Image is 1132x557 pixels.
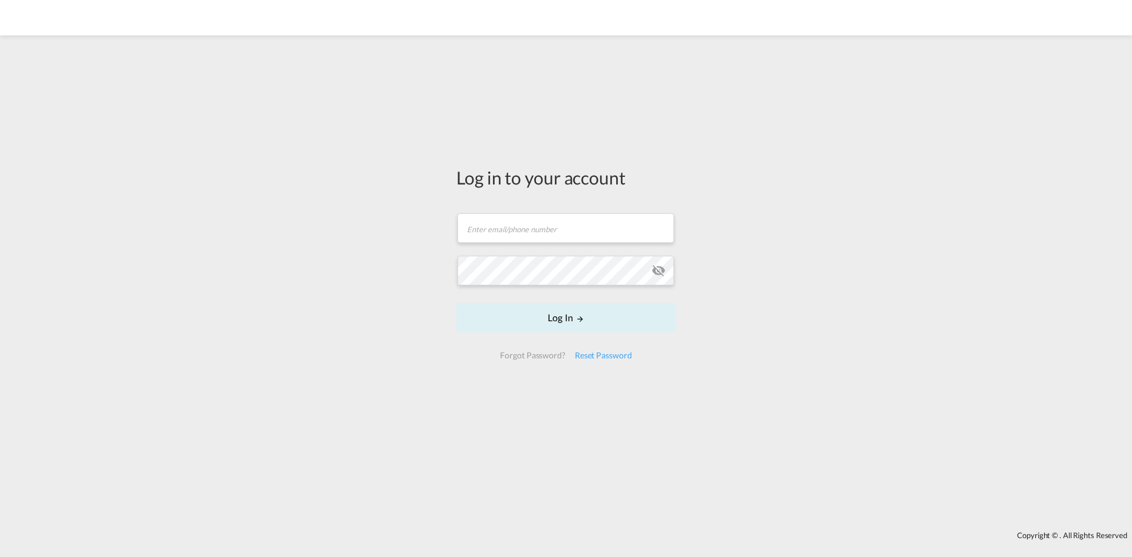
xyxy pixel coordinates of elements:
[570,345,637,366] div: Reset Password
[456,303,676,332] button: LOGIN
[495,345,570,366] div: Forgot Password?
[456,165,676,190] div: Log in to your account
[651,263,666,278] md-icon: icon-eye-off
[458,213,674,243] input: Enter email/phone number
